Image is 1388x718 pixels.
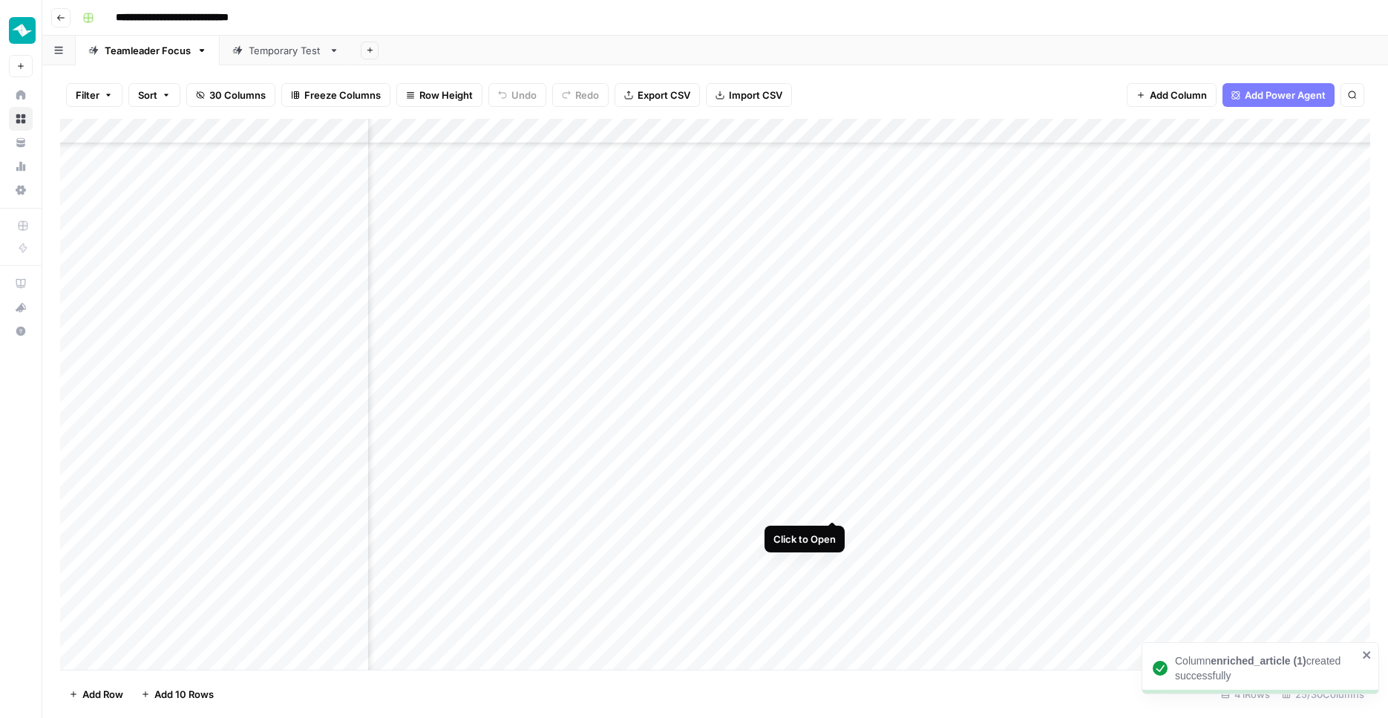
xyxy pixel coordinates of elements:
button: Filter [66,83,122,107]
button: Add Power Agent [1222,83,1335,107]
button: Import CSV [706,83,792,107]
span: Filter [76,88,99,102]
button: Add Column [1127,83,1217,107]
div: Column created successfully [1175,653,1358,683]
span: Undo [511,88,537,102]
a: Your Data [9,131,33,154]
span: Row Height [419,88,473,102]
span: Import CSV [729,88,782,102]
a: Usage [9,154,33,178]
button: What's new? [9,296,33,319]
div: 41 Rows [1215,682,1276,706]
a: Home [9,83,33,107]
button: 30 Columns [186,83,275,107]
a: Temporary Test [220,36,352,65]
button: Add 10 Rows [132,682,223,706]
button: Undo [488,83,546,107]
span: Redo [575,88,599,102]
span: Add Column [1150,88,1207,102]
span: Export CSV [638,88,690,102]
a: Teamleader Focus [76,36,220,65]
span: Add Power Agent [1245,88,1326,102]
button: Help + Support [9,319,33,343]
button: Sort [128,83,180,107]
span: Add 10 Rows [154,687,214,702]
img: Teamleader Logo [9,17,36,44]
div: What's new? [10,296,32,319]
button: Freeze Columns [281,83,390,107]
a: Browse [9,107,33,131]
button: Export CSV [615,83,700,107]
div: Temporary Test [249,43,323,58]
button: Row Height [396,83,482,107]
a: Settings [9,178,33,202]
span: 30 Columns [209,88,266,102]
a: AirOps Academy [9,272,33,296]
button: Add Row [60,682,132,706]
div: Click to Open [773,532,836,546]
div: Teamleader Focus [105,43,191,58]
button: close [1362,649,1372,661]
b: enriched_article (1) [1211,655,1306,667]
button: Workspace: Teamleader [9,12,33,49]
button: Redo [552,83,609,107]
span: Freeze Columns [304,88,381,102]
div: 25/30 Columns [1276,682,1370,706]
span: Sort [138,88,157,102]
span: Add Row [82,687,123,702]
